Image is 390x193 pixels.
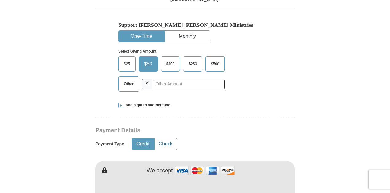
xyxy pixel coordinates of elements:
span: $50 [141,59,155,69]
span: $250 [185,59,200,69]
input: Other Amount [152,79,225,89]
h5: Support [PERSON_NAME] [PERSON_NAME] Ministries [118,22,272,28]
h3: Payment Details [95,127,252,134]
span: $ [142,79,152,89]
span: Add a gift to another fund [123,103,170,108]
span: $500 [208,59,222,69]
h5: Payment Type [95,141,124,147]
span: $25 [121,59,133,69]
button: Monthly [165,31,210,42]
button: One-Time [119,31,164,42]
h4: We accept [147,167,173,174]
strong: Select Giving Amount [118,49,156,53]
img: credit cards accepted [174,164,235,177]
span: $100 [163,59,178,69]
span: Other [121,79,137,89]
button: Check [155,138,177,150]
button: Credit [132,138,154,150]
